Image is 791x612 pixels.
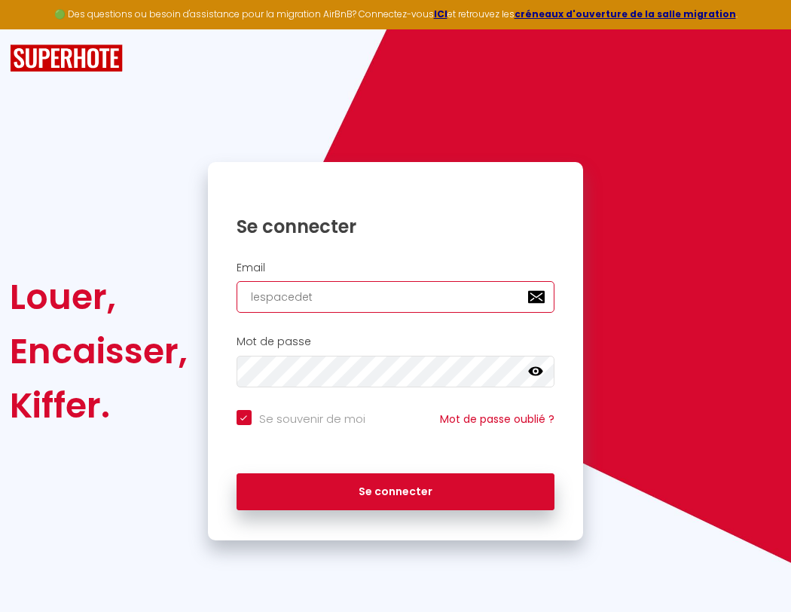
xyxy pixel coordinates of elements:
[10,324,188,378] div: Encaisser,
[440,412,554,427] a: Mot de passe oublié ?
[237,335,555,348] h2: Mot de passe
[237,262,555,274] h2: Email
[237,281,555,313] input: Ton Email
[10,378,188,433] div: Kiffer.
[10,270,188,324] div: Louer,
[237,473,555,511] button: Se connecter
[237,215,555,238] h1: Se connecter
[10,44,123,72] img: SuperHote logo
[12,6,57,51] button: Ouvrir le widget de chat LiveChat
[515,8,736,20] a: créneaux d'ouverture de la salle migration
[434,8,447,20] a: ICI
